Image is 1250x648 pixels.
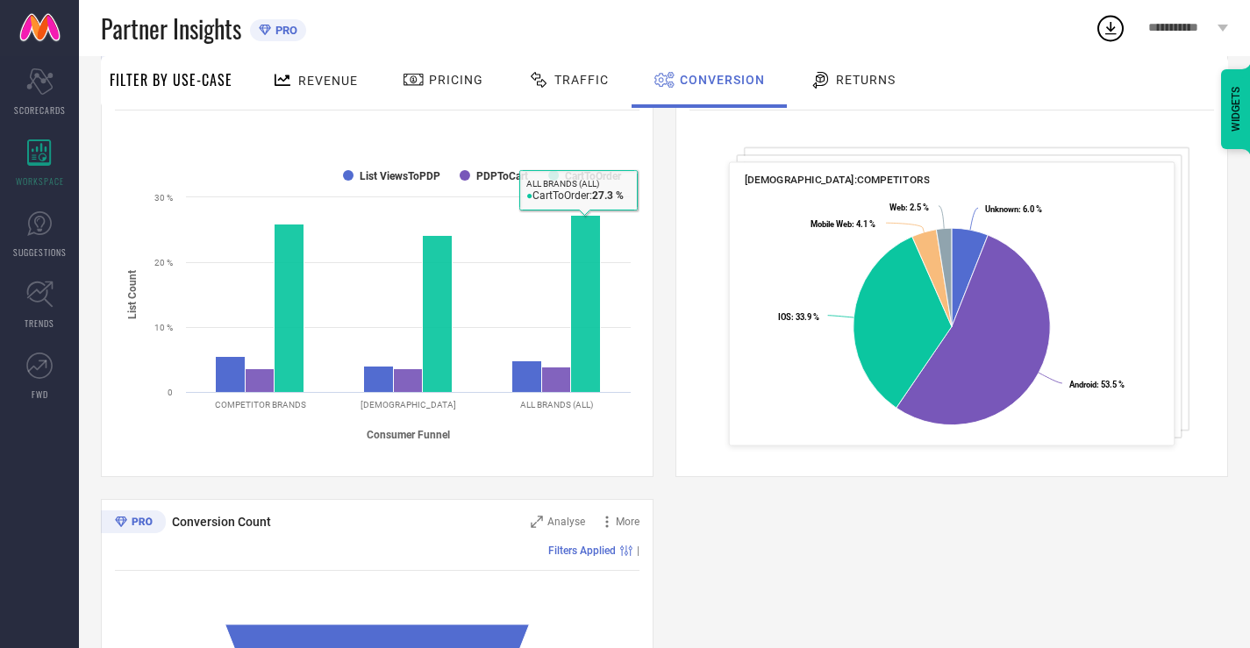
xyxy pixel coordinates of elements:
[476,170,528,182] text: PDPToCart
[680,73,765,87] span: Conversion
[616,516,639,528] span: More
[110,69,232,90] span: Filter By Use-Case
[14,103,66,117] span: SCORECARDS
[154,258,173,267] text: 20 %
[778,312,819,322] text: : 33.9 %
[101,11,241,46] span: Partner Insights
[126,270,139,319] tspan: List Count
[271,24,297,37] span: PRO
[811,219,852,229] tspan: Mobile Web
[360,170,440,182] text: List ViewsToPDP
[554,73,609,87] span: Traffic
[889,203,929,212] text: : 2.5 %
[985,204,1042,214] text: : 6.0 %
[154,193,173,203] text: 30 %
[32,388,48,401] span: FWD
[215,400,306,409] text: COMPETITOR BRANDS
[548,545,616,557] span: Filters Applied
[101,510,166,537] div: Premium
[1069,380,1125,389] text: : 53.5 %
[172,515,271,529] span: Conversion Count
[889,203,905,212] tspan: Web
[547,516,585,528] span: Analyse
[637,545,639,557] span: |
[745,174,930,186] span: [DEMOGRAPHIC_DATA]:COMPETITORS
[298,74,358,88] span: Revenue
[367,429,450,441] tspan: Consumer Funnel
[778,312,791,322] tspan: IOS
[1069,380,1096,389] tspan: Android
[565,170,622,182] text: CartToOrder
[154,323,173,332] text: 10 %
[361,400,456,409] text: [DEMOGRAPHIC_DATA]
[13,246,67,259] span: SUGGESTIONS
[520,400,593,409] text: ALL BRANDS (ALL)
[429,73,483,87] span: Pricing
[25,317,54,330] span: TRENDS
[836,73,896,87] span: Returns
[16,174,64,188] span: WORKSPACE
[1095,12,1126,44] div: Open download list
[985,204,1018,214] tspan: Unknown
[811,219,875,229] text: : 4.1 %
[168,388,173,397] text: 0
[531,516,543,528] svg: Zoom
